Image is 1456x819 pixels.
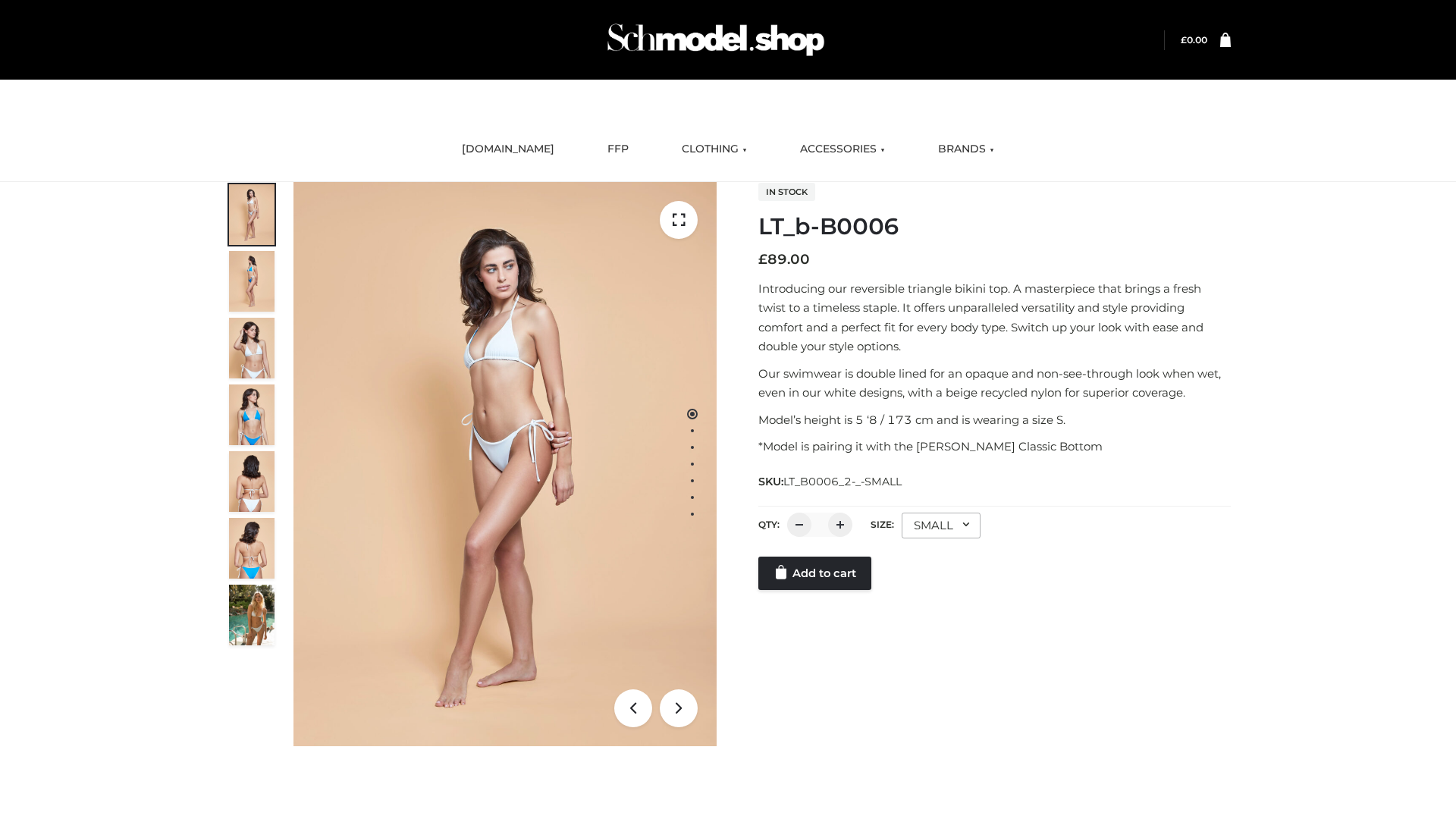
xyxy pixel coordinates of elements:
img: ArielClassicBikiniTop_CloudNine_AzureSky_OW114ECO_1-scaled.jpg [229,184,275,245]
p: Model’s height is 5 ‘8 / 173 cm and is wearing a size S. [758,410,1231,430]
span: In stock [758,183,815,201]
a: £0.00 [1181,34,1207,45]
a: Add to cart [758,557,871,590]
img: ArielClassicBikiniTop_CloudNine_AzureSky_OW114ECO_7-scaled.jpg [229,451,275,512]
a: ACCESSORIES [789,133,896,166]
div: SMALL [902,513,981,538]
a: FFP [596,133,640,166]
span: LT_B0006_2-_-SMALL [783,475,902,488]
span: £ [758,251,767,268]
img: ArielClassicBikiniTop_CloudNine_AzureSky_OW114ECO_2-scaled.jpg [229,251,275,312]
img: ArielClassicBikiniTop_CloudNine_AzureSky_OW114ECO_4-scaled.jpg [229,384,275,445]
h1: LT_b-B0006 [758,213,1231,240]
span: SKU: [758,472,903,491]
label: QTY: [758,519,780,530]
label: Size: [871,519,894,530]
p: Our swimwear is double lined for an opaque and non-see-through look when wet, even in our white d... [758,364,1231,403]
bdi: 89.00 [758,251,810,268]
img: ArielClassicBikiniTop_CloudNine_AzureSky_OW114ECO_8-scaled.jpg [229,518,275,579]
img: Schmodel Admin 964 [602,10,830,70]
p: *Model is pairing it with the [PERSON_NAME] Classic Bottom [758,437,1231,457]
a: CLOTHING [670,133,758,166]
img: ArielClassicBikiniTop_CloudNine_AzureSky_OW114ECO_3-scaled.jpg [229,318,275,378]
a: [DOMAIN_NAME] [450,133,566,166]
bdi: 0.00 [1181,34,1207,45]
img: ArielClassicBikiniTop_CloudNine_AzureSky_OW114ECO_1 [293,182,717,746]
p: Introducing our reversible triangle bikini top. A masterpiece that brings a fresh twist to a time... [758,279,1231,356]
span: £ [1181,34,1187,45]
img: Arieltop_CloudNine_AzureSky2.jpg [229,585,275,645]
a: BRANDS [927,133,1006,166]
